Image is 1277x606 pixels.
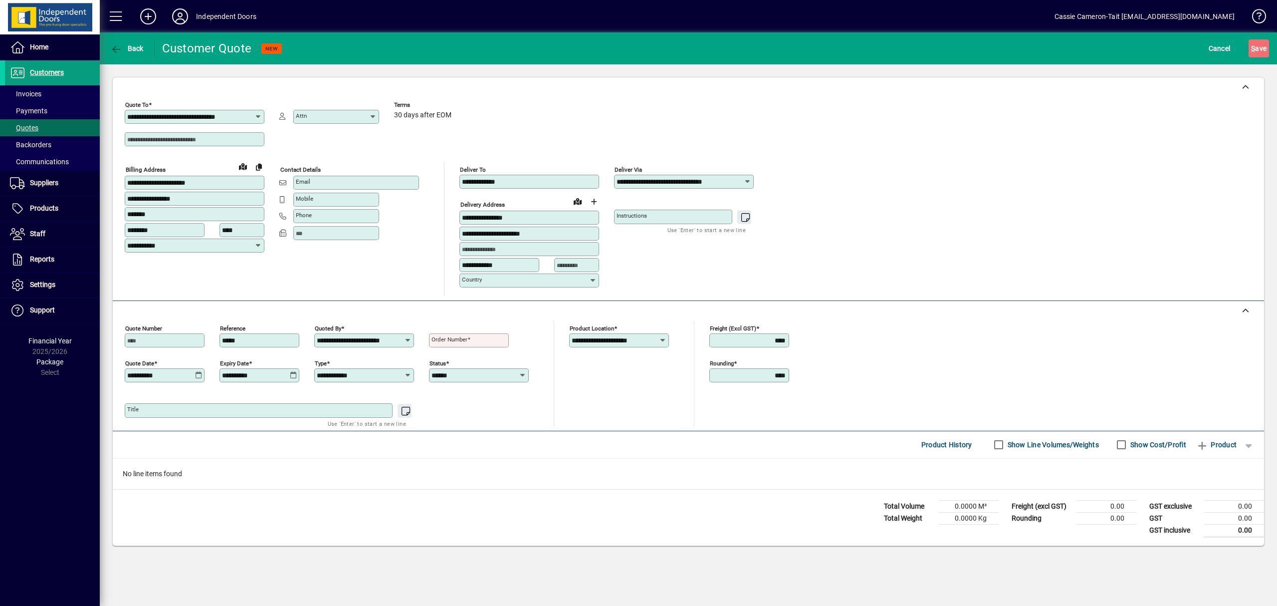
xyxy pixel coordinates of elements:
mat-hint: Use 'Enter' to start a new line [328,418,406,429]
td: GST [1144,512,1204,524]
mat-label: Deliver To [460,166,486,173]
mat-label: Order number [431,336,467,343]
td: 0.00 [1204,500,1264,512]
mat-label: Email [296,178,310,185]
mat-label: Country [462,276,482,283]
a: View on map [570,193,586,209]
td: 0.0000 M³ [939,500,999,512]
td: Total Weight [879,512,939,524]
div: Cassie Cameron-Tait [EMAIL_ADDRESS][DOMAIN_NAME] [1055,8,1235,24]
td: GST inclusive [1144,524,1204,537]
span: Financial Year [28,337,72,345]
span: S [1251,44,1255,52]
span: NEW [265,45,278,52]
button: Add [132,7,164,25]
app-page-header-button: Back [100,39,155,57]
span: ave [1251,40,1267,56]
span: Invoices [10,90,41,98]
a: Products [5,196,100,221]
button: Profile [164,7,196,25]
span: Staff [30,230,45,238]
mat-label: Quoted by [315,324,341,331]
button: Choose address [586,194,602,210]
a: Support [5,298,100,323]
a: Backorders [5,136,100,153]
mat-hint: Use 'Enter' to start a new line [667,224,746,236]
span: Customers [30,68,64,76]
div: Independent Doors [196,8,256,24]
span: Terms [394,102,454,108]
span: Settings [30,281,55,289]
label: Show Cost/Profit [1128,440,1186,450]
div: No line items found [113,459,1264,489]
a: Payments [5,102,100,119]
a: Communications [5,153,100,170]
a: Reports [5,247,100,272]
label: Show Line Volumes/Weights [1006,440,1099,450]
span: Package [36,358,63,366]
a: View on map [235,158,251,174]
button: Cancel [1206,39,1233,57]
mat-label: Title [127,406,139,413]
span: Suppliers [30,179,58,187]
a: Knowledge Base [1245,2,1265,34]
span: Support [30,306,55,314]
a: Quotes [5,119,100,136]
mat-label: Reference [220,324,245,331]
a: Invoices [5,85,100,102]
button: Save [1249,39,1269,57]
mat-label: Mobile [296,195,313,202]
td: 0.00 [1204,524,1264,537]
mat-label: Deliver via [615,166,642,173]
button: Copy to Delivery address [251,159,267,175]
td: Total Volume [879,500,939,512]
a: Suppliers [5,171,100,196]
td: Freight (excl GST) [1007,500,1076,512]
span: Home [30,43,48,51]
mat-label: Attn [296,112,307,119]
a: Home [5,35,100,60]
span: Product [1196,437,1237,453]
span: Cancel [1209,40,1231,56]
mat-label: Quote date [125,359,154,366]
span: Products [30,204,58,212]
span: Payments [10,107,47,115]
div: Customer Quote [162,40,252,56]
span: Communications [10,158,69,166]
button: Product [1191,436,1242,454]
td: 0.00 [1076,512,1136,524]
mat-label: Instructions [617,212,647,219]
span: Back [110,44,144,52]
mat-label: Expiry date [220,359,249,366]
td: Rounding [1007,512,1076,524]
a: Staff [5,222,100,247]
mat-label: Freight (excl GST) [710,324,756,331]
mat-label: Quote number [125,324,162,331]
a: Settings [5,273,100,298]
button: Back [108,39,146,57]
mat-label: Type [315,359,327,366]
mat-label: Product location [570,324,614,331]
span: Reports [30,255,54,263]
span: Quotes [10,124,38,132]
span: Product History [921,437,972,453]
button: Product History [917,436,976,454]
mat-label: Quote To [125,101,149,108]
mat-label: Phone [296,212,312,219]
td: GST exclusive [1144,500,1204,512]
mat-label: Status [429,359,446,366]
td: 0.0000 Kg [939,512,999,524]
mat-label: Rounding [710,359,734,366]
td: 0.00 [1204,512,1264,524]
span: Backorders [10,141,51,149]
span: 30 days after EOM [394,111,451,119]
td: 0.00 [1076,500,1136,512]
